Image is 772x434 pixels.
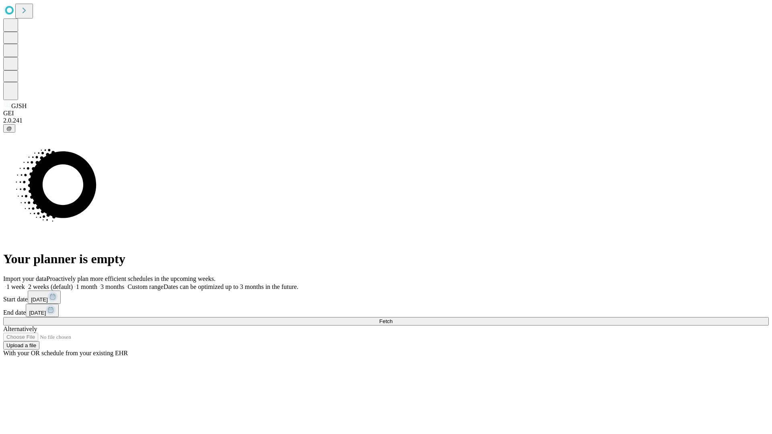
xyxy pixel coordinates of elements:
span: Custom range [127,283,163,290]
span: Import your data [3,275,47,282]
span: @ [6,125,12,131]
div: GEI [3,110,769,117]
span: Fetch [379,318,392,324]
button: Fetch [3,317,769,325]
div: 2.0.241 [3,117,769,124]
span: GJSH [11,102,27,109]
button: Upload a file [3,341,39,350]
h1: Your planner is empty [3,252,769,266]
span: Alternatively [3,325,37,332]
span: 1 week [6,283,25,290]
span: [DATE] [31,297,48,303]
div: End date [3,304,769,317]
button: [DATE] [26,304,59,317]
button: @ [3,124,15,133]
span: Dates can be optimized up to 3 months in the future. [164,283,298,290]
span: With your OR schedule from your existing EHR [3,350,128,356]
span: Proactively plan more efficient schedules in the upcoming weeks. [47,275,216,282]
div: Start date [3,291,769,304]
span: 3 months [101,283,124,290]
span: 1 month [76,283,97,290]
button: [DATE] [28,291,61,304]
span: [DATE] [29,310,46,316]
span: 2 weeks (default) [28,283,73,290]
